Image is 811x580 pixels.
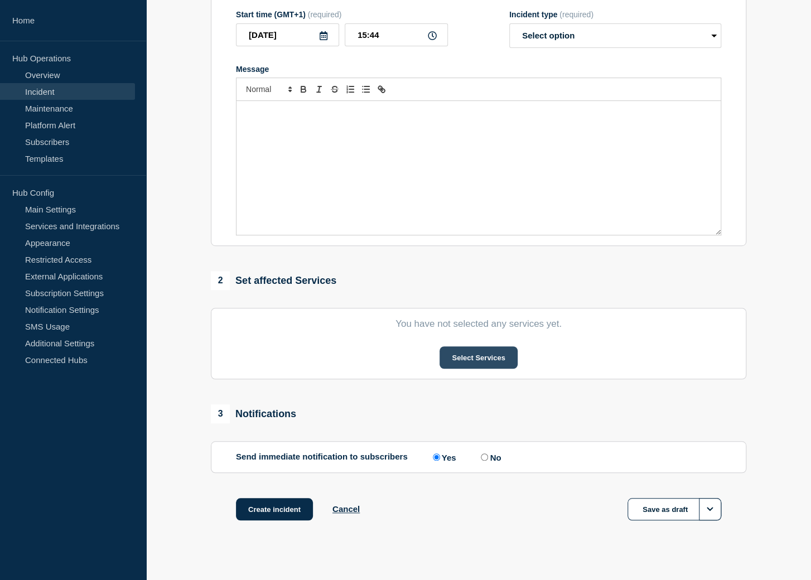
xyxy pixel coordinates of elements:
button: Toggle link [374,83,389,96]
button: Toggle bold text [296,83,311,96]
input: No [481,453,488,461]
select: Incident type [509,23,721,48]
span: 3 [211,404,230,423]
div: Start time (GMT+1) [236,10,448,19]
input: YYYY-MM-DD [236,23,339,46]
button: Toggle bulleted list [358,83,374,96]
button: Toggle strikethrough text [327,83,342,96]
span: Font size [241,83,296,96]
div: Notifications [211,404,296,423]
button: Cancel [332,504,360,514]
label: No [478,452,501,462]
button: Options [699,498,721,520]
label: Yes [430,452,456,462]
div: Message [236,65,721,74]
button: Save as draft [627,498,721,520]
input: Yes [433,453,440,461]
span: 2 [211,271,230,290]
p: Send immediate notification to subscribers [236,452,408,462]
button: Create incident [236,498,313,520]
div: Set affected Services [211,271,336,290]
input: HH:MM [345,23,448,46]
button: Select Services [440,346,517,369]
span: (required) [559,10,593,19]
div: Message [236,101,721,235]
button: Toggle ordered list [342,83,358,96]
span: (required) [308,10,342,19]
div: Incident type [509,10,721,19]
button: Toggle italic text [311,83,327,96]
p: You have not selected any services yet. [236,318,721,330]
div: Send immediate notification to subscribers [236,452,721,462]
